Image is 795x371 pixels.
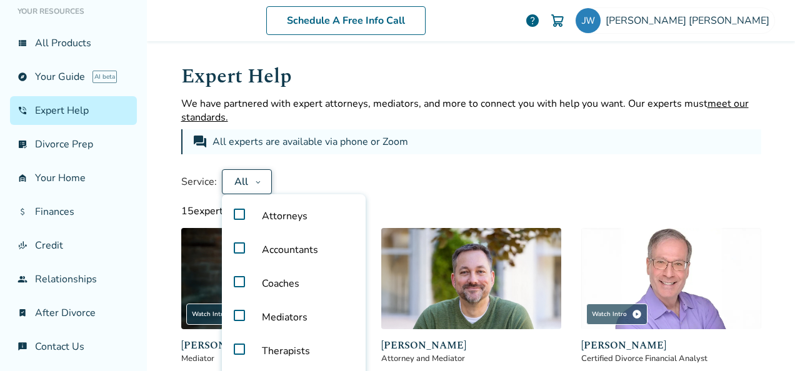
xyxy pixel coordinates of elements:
a: list_alt_checkDivorce Prep [10,130,137,159]
span: Accountants [252,233,328,267]
span: [PERSON_NAME] [581,338,761,353]
div: Watch Intro [186,304,247,325]
span: view_list [17,38,27,48]
span: finance_mode [17,240,27,250]
span: Service: [181,175,217,189]
img: Cart [550,13,565,28]
span: Attorneys [252,199,317,233]
span: Certified Divorce Financial Analyst [581,353,761,364]
img: janisward1766@outlook.com [576,8,601,33]
a: bookmark_checkAfter Divorce [10,299,137,327]
img: Jeff Landers [581,228,761,329]
div: Watch Intro [586,304,647,325]
span: play_circle [632,309,642,319]
img: Neil Forester [381,228,561,329]
h1: Expert Help [181,61,761,92]
span: Mediator [181,353,361,364]
span: forum [192,134,207,149]
span: [PERSON_NAME] [PERSON_NAME] [606,14,774,27]
span: AI beta [92,71,117,83]
img: Claudia Brown Coulter [181,228,361,329]
iframe: Chat Widget [732,311,795,371]
span: garage_home [17,173,27,183]
div: All [232,175,250,189]
a: garage_homeYour Home [10,164,137,192]
span: attach_money [17,207,27,217]
a: finance_modeCredit [10,231,137,260]
span: bookmark_check [17,308,27,318]
span: group [17,274,27,284]
a: help [525,13,540,28]
span: meet our standards. [181,97,749,124]
a: groupRelationships [10,265,137,294]
a: attach_moneyFinances [10,197,137,226]
a: exploreYour GuideAI beta [10,62,137,91]
span: chat_info [17,342,27,352]
a: chat_infoContact Us [10,332,137,361]
span: [PERSON_NAME] [PERSON_NAME] [181,338,361,353]
span: phone_in_talk [17,106,27,116]
p: We have partnered with expert attorneys, mediators, and more to connect you with help you want. O... [181,97,761,124]
a: view_listAll Products [10,29,137,57]
a: phone_in_talkExpert Help [10,96,137,125]
span: list_alt_check [17,139,27,149]
span: Attorney and Mediator [381,353,561,364]
div: 15 experts available with current filters. [181,204,761,218]
span: Mediators [252,300,317,334]
span: Therapists [252,334,320,368]
div: All experts are available via phone or Zoom [212,134,411,149]
button: All [222,169,272,194]
span: [PERSON_NAME] [381,338,561,353]
span: Coaches [252,267,309,300]
a: Schedule A Free Info Call [266,6,426,35]
span: explore [17,72,27,82]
